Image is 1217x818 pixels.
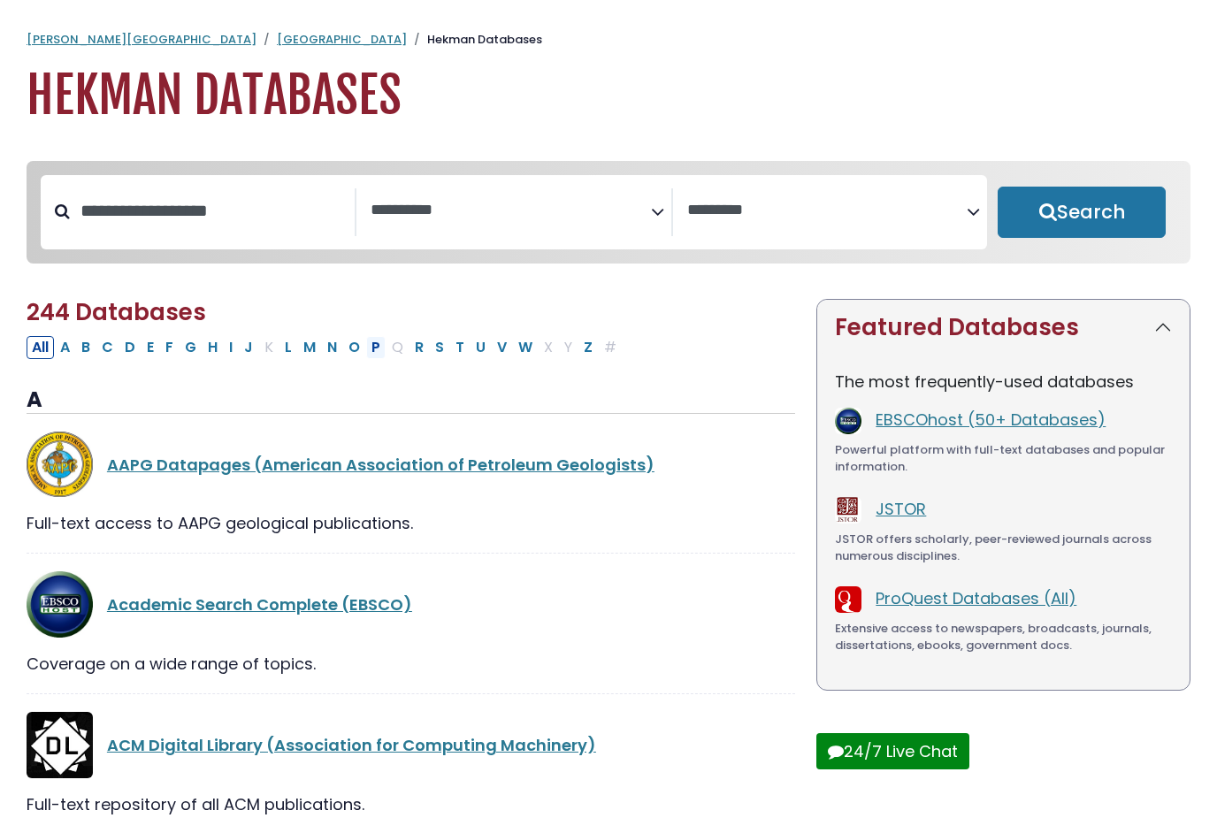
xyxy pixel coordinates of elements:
div: Full-text repository of all ACM publications. [27,792,795,816]
a: Academic Search Complete (EBSCO) [107,593,412,615]
a: EBSCOhost (50+ Databases) [876,409,1106,431]
button: Filter Results P [366,336,386,359]
button: Filter Results V [492,336,512,359]
div: Coverage on a wide range of topics. [27,652,795,676]
button: Filter Results J [239,336,258,359]
button: Filter Results S [430,336,449,359]
button: Filter Results Z [578,336,598,359]
div: Full-text access to AAPG geological publications. [27,511,795,535]
a: AAPG Datapages (American Association of Petroleum Geologists) [107,454,654,476]
textarea: Search [687,202,967,220]
button: Filter Results E [142,336,159,359]
input: Search database by title or keyword [70,196,355,226]
button: Filter Results A [55,336,75,359]
button: Filter Results H [203,336,223,359]
button: Filter Results D [119,336,141,359]
nav: breadcrumb [27,31,1190,49]
button: Submit for Search Results [998,187,1166,238]
div: Powerful platform with full-text databases and popular information. [835,441,1172,476]
button: Filter Results M [298,336,321,359]
button: Filter Results N [322,336,342,359]
h3: A [27,387,795,414]
span: 244 Databases [27,296,206,328]
button: All [27,336,54,359]
nav: Search filters [27,161,1190,264]
button: Filter Results F [160,336,179,359]
button: Filter Results G [180,336,202,359]
h1: Hekman Databases [27,66,1190,126]
button: Filter Results U [471,336,491,359]
a: ProQuest Databases (All) [876,587,1076,609]
button: Filter Results R [409,336,429,359]
div: JSTOR offers scholarly, peer-reviewed journals across numerous disciplines. [835,531,1172,565]
textarea: Search [371,202,650,220]
button: Filter Results I [224,336,238,359]
button: Filter Results L [279,336,297,359]
li: Hekman Databases [407,31,542,49]
button: Filter Results O [343,336,365,359]
button: Filter Results W [513,336,538,359]
a: [GEOGRAPHIC_DATA] [277,31,407,48]
button: Filter Results T [450,336,470,359]
div: Extensive access to newspapers, broadcasts, journals, dissertations, ebooks, government docs. [835,620,1172,654]
button: Featured Databases [817,300,1190,355]
p: The most frequently-used databases [835,370,1172,394]
a: [PERSON_NAME][GEOGRAPHIC_DATA] [27,31,256,48]
button: Filter Results B [76,336,96,359]
a: ACM Digital Library (Association for Computing Machinery) [107,734,596,756]
button: 24/7 Live Chat [816,733,969,769]
button: Filter Results C [96,336,119,359]
a: JSTOR [876,498,926,520]
div: Alpha-list to filter by first letter of database name [27,335,624,357]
